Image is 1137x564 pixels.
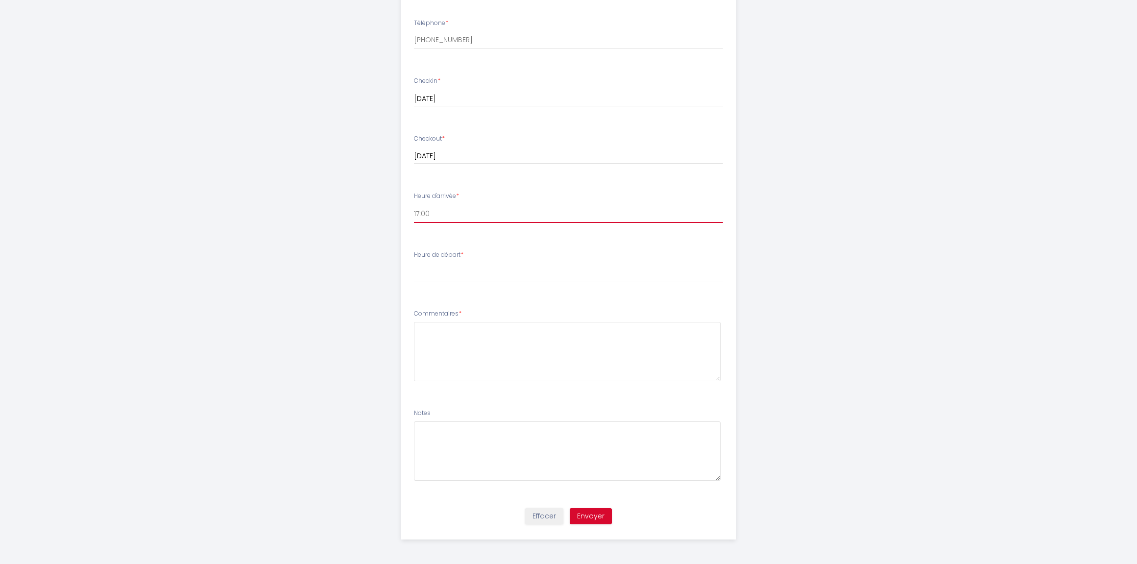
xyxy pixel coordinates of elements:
[414,76,440,86] label: Checkin
[414,134,445,144] label: Checkout
[414,409,431,418] label: Notes
[414,19,448,28] label: Téléphone
[414,250,463,260] label: Heure de départ
[414,309,461,319] label: Commentaires
[414,192,459,201] label: Heure d'arrivée
[570,508,612,525] button: Envoyer
[525,508,563,525] button: Effacer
